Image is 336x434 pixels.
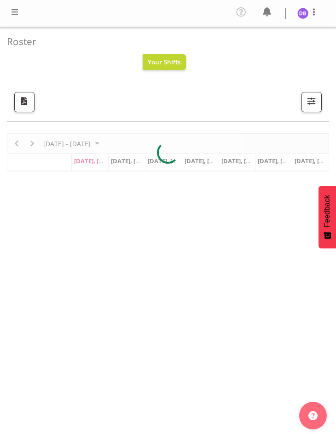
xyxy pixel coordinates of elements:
[143,54,186,70] button: Your Shifts
[14,92,35,112] button: Download a PDF of the roster according to the set date range.
[308,411,318,420] img: help-xxl-2.png
[301,92,322,112] button: Filter Shifts
[323,195,331,227] span: Feedback
[319,186,336,248] button: Feedback - Show survey
[148,57,181,66] span: Your Shifts
[7,36,322,47] h4: Roster
[297,8,308,19] img: dawn-belshaw1857.jpg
